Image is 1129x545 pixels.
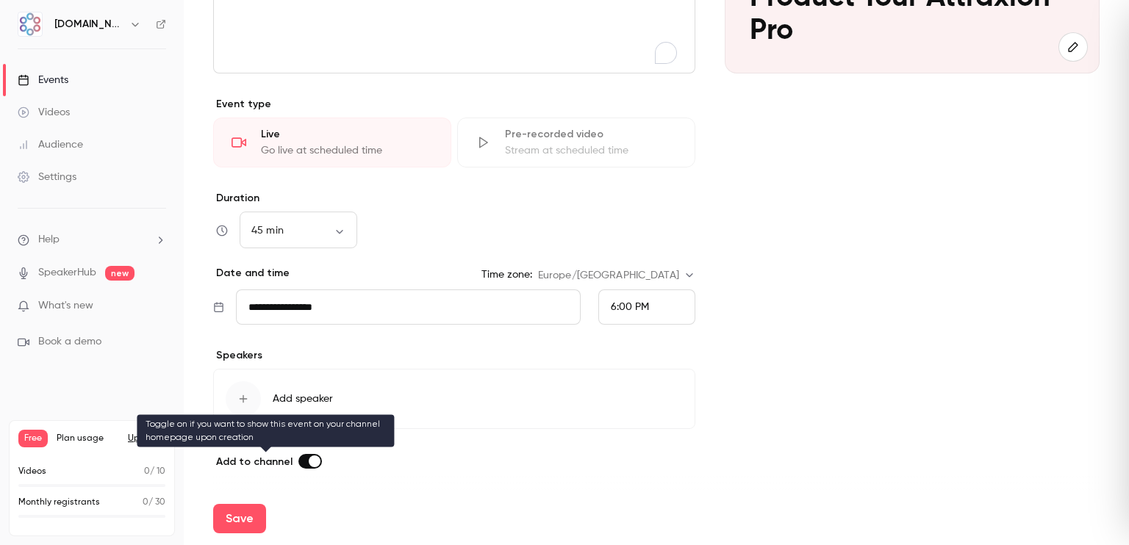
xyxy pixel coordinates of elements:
span: Add to channel [216,455,293,468]
div: Live [261,127,433,142]
p: Videos [18,465,46,478]
button: Save [213,504,266,533]
div: From [598,289,695,325]
div: Settings [18,170,76,184]
button: Upgrade [128,433,165,444]
div: 45 min [240,223,357,238]
p: Date and time [213,266,290,281]
div: LiveGo live at scheduled time [213,118,451,167]
span: Add speaker [273,391,333,406]
span: new [105,266,135,281]
button: Add speaker [213,369,695,429]
label: Duration [213,191,695,206]
p: Speakers [213,348,695,363]
input: Tue, Feb 17, 2026 [236,289,581,325]
img: AMT.Group [18,12,42,36]
span: Free [18,430,48,447]
label: Time zone: [481,267,532,282]
p: Monthly registrants [18,496,100,509]
div: Videos [18,105,70,120]
div: Pre-recorded video [505,127,677,142]
div: Stream at scheduled time [505,143,677,158]
span: 0 [144,467,150,476]
span: Plan usage [57,433,119,444]
span: 6:00 PM [611,302,649,312]
p: / 30 [143,496,165,509]
p: / 10 [144,465,165,478]
h6: [DOMAIN_NAME] [54,17,123,32]
div: Audience [18,137,83,152]
div: Events [18,73,68,87]
iframe: Noticeable Trigger [148,300,166,313]
span: Help [38,232,60,248]
a: SpeakerHub [38,265,96,281]
li: help-dropdown-opener [18,232,166,248]
div: Go live at scheduled time [261,143,433,158]
span: 0 [143,498,148,507]
p: Event type [213,97,695,112]
div: Europe/[GEOGRAPHIC_DATA] [538,268,695,283]
span: Book a demo [38,334,101,350]
div: Pre-recorded videoStream at scheduled time [457,118,695,167]
span: What's new [38,298,93,314]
